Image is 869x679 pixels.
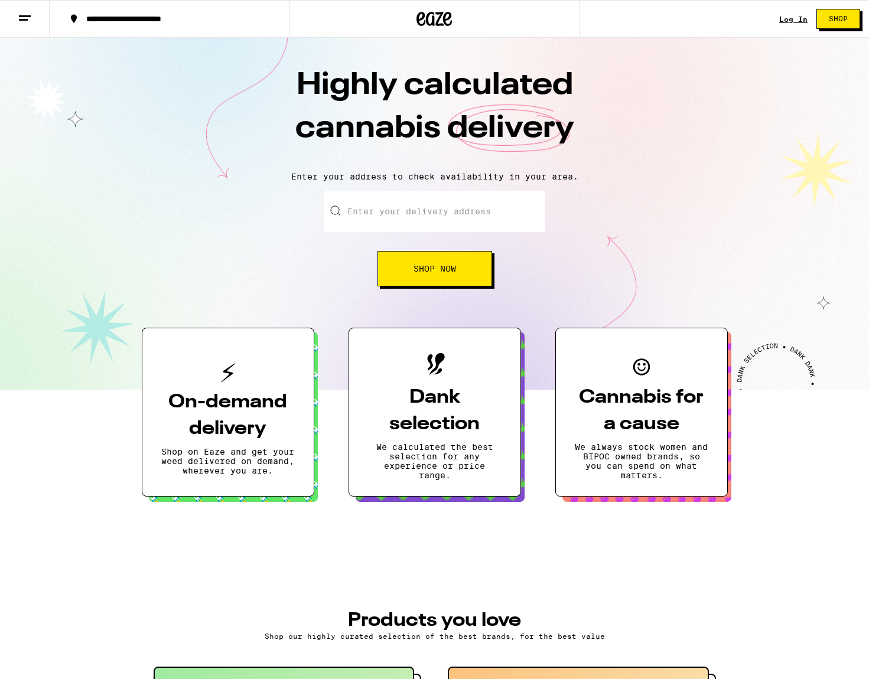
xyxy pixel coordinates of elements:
[154,611,716,630] h3: PRODUCTS YOU LOVE
[368,384,502,438] h3: Dank selection
[324,191,545,232] input: Enter your delivery address
[142,328,314,497] button: On-demand deliveryShop on Eaze and get your weed delivered on demand, wherever you are.
[368,442,502,480] p: We calculated the best selection for any experience or price range.
[575,442,708,480] p: We always stock women and BIPOC owned brands, so you can spend on what matters.
[161,389,295,442] h3: On-demand delivery
[154,632,716,640] p: Shop our highly curated selection of the best brands, for the best value
[349,328,521,497] button: Dank selectionWe calculated the best selection for any experience or price range.
[829,15,848,22] span: Shop
[575,384,708,438] h3: Cannabis for a cause
[161,447,295,475] p: Shop on Eaze and get your weed delivered on demand, wherever you are.
[779,15,808,23] a: Log In
[816,9,860,29] button: Shop
[555,328,728,497] button: Cannabis for a causeWe always stock women and BIPOC owned brands, so you can spend on what matters.
[377,251,492,286] button: Shop Now
[414,265,456,273] span: Shop Now
[808,9,869,29] a: Shop
[12,172,857,181] p: Enter your address to check availability in your area.
[228,64,642,162] h1: Highly calculated cannabis delivery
